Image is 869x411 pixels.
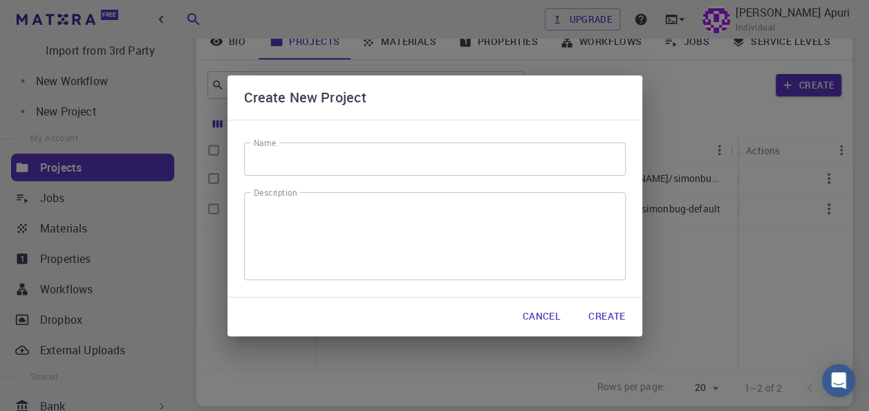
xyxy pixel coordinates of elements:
div: Open Intercom Messenger [822,364,855,397]
label: Name [254,137,276,149]
label: Description [254,187,297,199]
h6: Create New Project [244,86,367,109]
span: Support [28,10,77,22]
button: Cancel [512,303,572,331]
button: Create [577,303,636,331]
